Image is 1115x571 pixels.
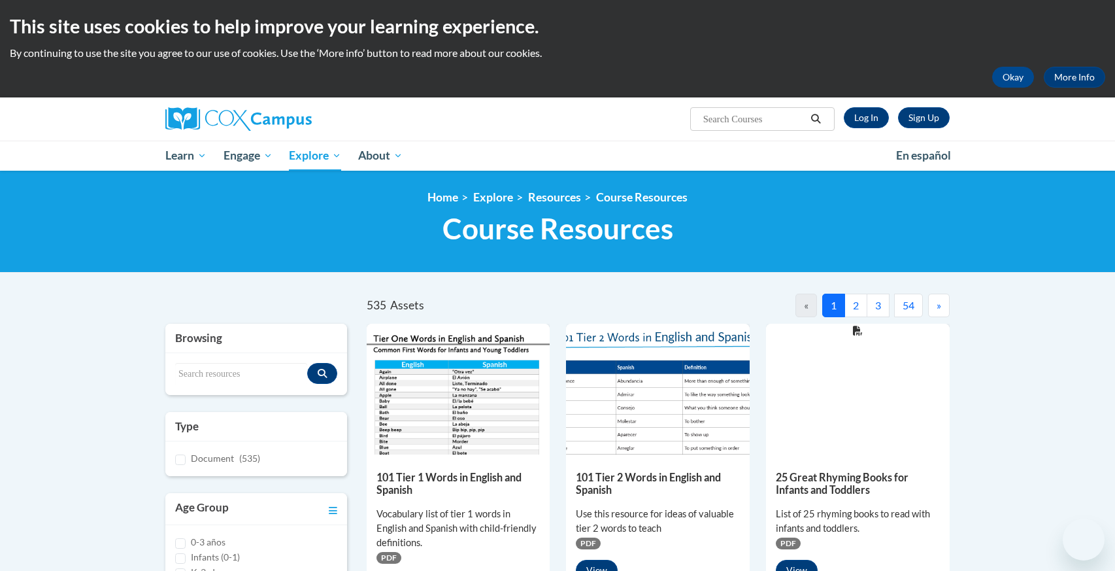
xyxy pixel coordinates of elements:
[329,500,337,518] a: Toggle collapse
[175,330,337,346] h3: Browsing
[1044,67,1105,88] a: More Info
[576,538,601,549] span: PDF
[175,363,307,385] input: Search resources
[367,324,550,455] img: d35314be-4b7e-462d-8f95-b17e3d3bb747.pdf
[358,148,403,164] span: About
[224,148,273,164] span: Engage
[367,298,386,312] span: 535
[702,111,807,127] input: Search Courses
[390,298,424,312] span: Assets
[215,141,281,171] a: Engage
[239,453,260,464] span: (535)
[658,294,950,317] nav: Pagination Navigation
[867,294,890,317] button: 3
[937,299,941,311] span: »
[376,471,541,496] h5: 101 Tier 1 Words in English and Spanish
[191,535,225,549] label: 0-3 años
[844,294,867,317] button: 2
[376,507,541,550] div: Vocabulary list of tier 1 words in English and Spanish with child-friendly definitions.
[566,324,750,455] img: 836e94b2-264a-47ae-9840-fb2574307f3b.pdf
[289,148,341,164] span: Explore
[1063,519,1105,561] iframe: Button to launch messaging window
[896,148,951,162] span: En español
[427,190,458,204] a: Home
[10,46,1105,60] p: By continuing to use the site you agree to our use of cookies. Use the ‘More info’ button to read...
[576,507,740,536] div: Use this resource for ideas of valuable tier 2 words to teach
[165,148,207,164] span: Learn
[165,107,414,131] a: Cox Campus
[888,142,959,169] a: En español
[157,141,215,171] a: Learn
[898,107,950,128] a: Register
[175,419,337,434] h3: Type
[442,211,673,246] span: Course Resources
[928,294,950,317] button: Next
[528,190,581,204] a: Resources
[146,141,969,171] div: Main menu
[992,67,1034,88] button: Okay
[473,190,513,204] a: Explore
[807,111,826,127] button: Search
[307,363,337,384] button: Search resources
[776,538,801,549] span: PDF
[165,107,312,131] img: Cox Campus
[280,141,350,171] a: Explore
[576,471,740,496] h5: 101 Tier 2 Words in English and Spanish
[822,294,845,317] button: 1
[191,550,240,564] label: Infants (0-1)
[894,294,923,317] button: 54
[776,507,940,536] div: List of 25 rhyming books to read with infants and toddlers.
[776,471,940,496] h5: 25 Great Rhyming Books for Infants and Toddlers
[10,13,1105,39] h2: This site uses cookies to help improve your learning experience.
[175,500,229,518] h3: Age Group
[844,107,889,128] a: Log In
[376,552,401,564] span: PDF
[810,114,822,124] i: 
[191,453,234,464] span: Document
[350,141,411,171] a: About
[596,190,688,204] a: Course Resources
